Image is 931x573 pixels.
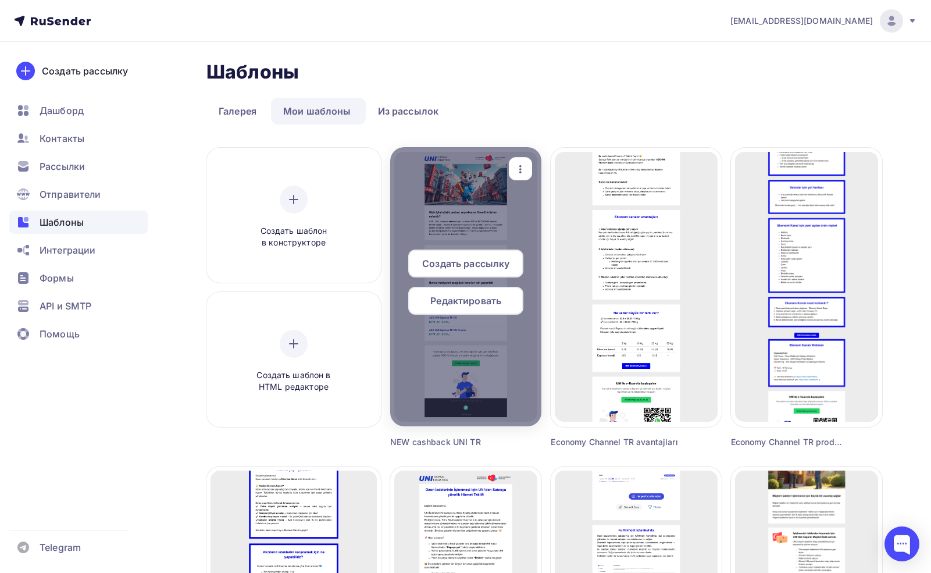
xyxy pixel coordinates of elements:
[9,127,148,150] a: Контакты
[40,131,84,145] span: Контакты
[551,436,679,448] div: Economy Channel TR avantajları
[271,98,363,124] a: Мои шаблоны
[390,436,504,448] div: NEW cashback UNI TR
[206,60,299,84] h2: Шаблоны
[206,98,269,124] a: Галерея
[40,299,91,313] span: API и SMTP
[42,64,128,78] div: Создать рассылку
[40,215,84,229] span: Шаблоны
[430,294,501,308] span: Редактировать
[40,327,80,341] span: Помощь
[40,540,81,554] span: Telegram
[40,271,74,285] span: Формы
[40,243,95,257] span: Интеграции
[9,99,148,122] a: Дашборд
[9,266,148,290] a: Формы
[238,369,349,393] span: Создать шаблон в HTML редакторе
[366,98,451,124] a: Из рассылок
[238,225,349,249] span: Создать шаблон в конструкторе
[40,104,84,118] span: Дашборд
[730,15,873,27] span: [EMAIL_ADDRESS][DOMAIN_NAME]
[9,211,148,234] a: Шаблоны
[422,257,509,271] span: Создать рассылку
[9,155,148,178] a: Рассылки
[40,159,85,173] span: Рассылки
[730,9,917,33] a: [EMAIL_ADDRESS][DOMAIN_NAME]
[40,187,101,201] span: Отправители
[9,183,148,206] a: Отправители
[731,436,844,448] div: Economy Channel TR products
